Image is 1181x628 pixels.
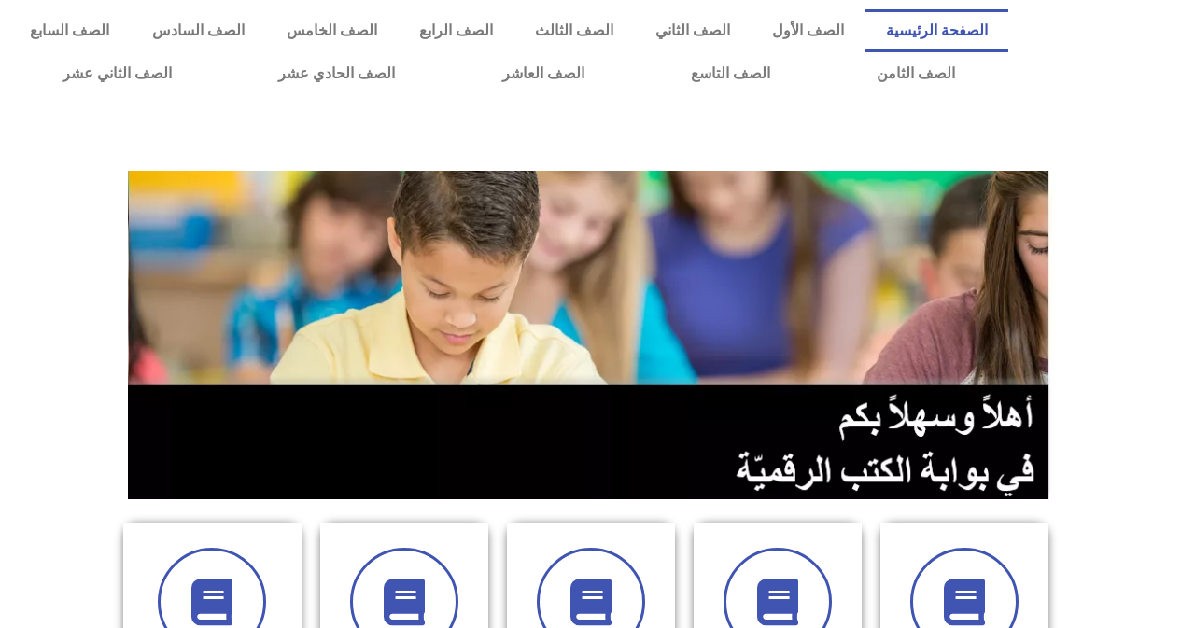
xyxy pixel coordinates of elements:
a: الصف الثاني عشر [9,52,225,95]
a: الصف الثاني [634,9,751,52]
a: الصف السابع [9,9,131,52]
a: الصف السادس [131,9,265,52]
a: الصف الثامن [823,52,1008,95]
a: الصفحة الرئيسية [865,9,1008,52]
a: الصف الثالث [513,9,634,52]
a: الصف التاسع [638,52,823,95]
a: الصف الخامس [265,9,398,52]
a: الصف الأول [751,9,865,52]
a: الصف العاشر [449,52,638,95]
a: الصف الرابع [398,9,513,52]
a: الصف الحادي عشر [225,52,448,95]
